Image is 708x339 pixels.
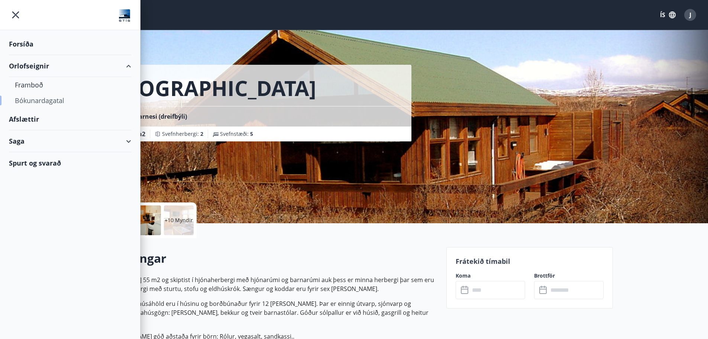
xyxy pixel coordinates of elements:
[15,77,125,93] div: Framboð
[9,55,131,77] div: Orlofseignir
[9,8,22,22] button: menu
[162,130,203,138] span: Svefnherbergi :
[96,250,437,266] h2: Upplýsingar
[220,130,253,138] span: Svefnstæði :
[656,8,680,22] button: ÍS
[9,108,131,130] div: Afslættir
[113,112,187,121] span: 311 Borgarnesi (dreifbýli)
[681,6,699,24] button: J
[96,299,437,326] p: Öll venjuleg eldhúsáhöld eru í húsinu og borðbúnaður fyrir 12 [PERSON_NAME]. Þar er einnig útvarp...
[9,33,131,55] div: Forsíða
[456,272,525,279] label: Koma
[9,130,131,152] div: Saga
[118,8,131,23] img: union_logo
[15,93,125,108] div: Bókunardagatal
[200,130,203,137] span: 2
[165,217,193,224] p: +10 Myndir
[9,152,131,174] div: Spurt og svarað
[689,11,691,19] span: J
[534,272,604,279] label: Brottför
[96,275,437,293] p: [PERSON_NAME] 55 m2 og skiptist í hjónaherbergi með hjónarúmi og barnarúmi auk þess er minna herb...
[250,130,253,137] span: 5
[456,256,604,266] p: Frátekið tímabil
[104,74,316,102] h1: [GEOGRAPHIC_DATA]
